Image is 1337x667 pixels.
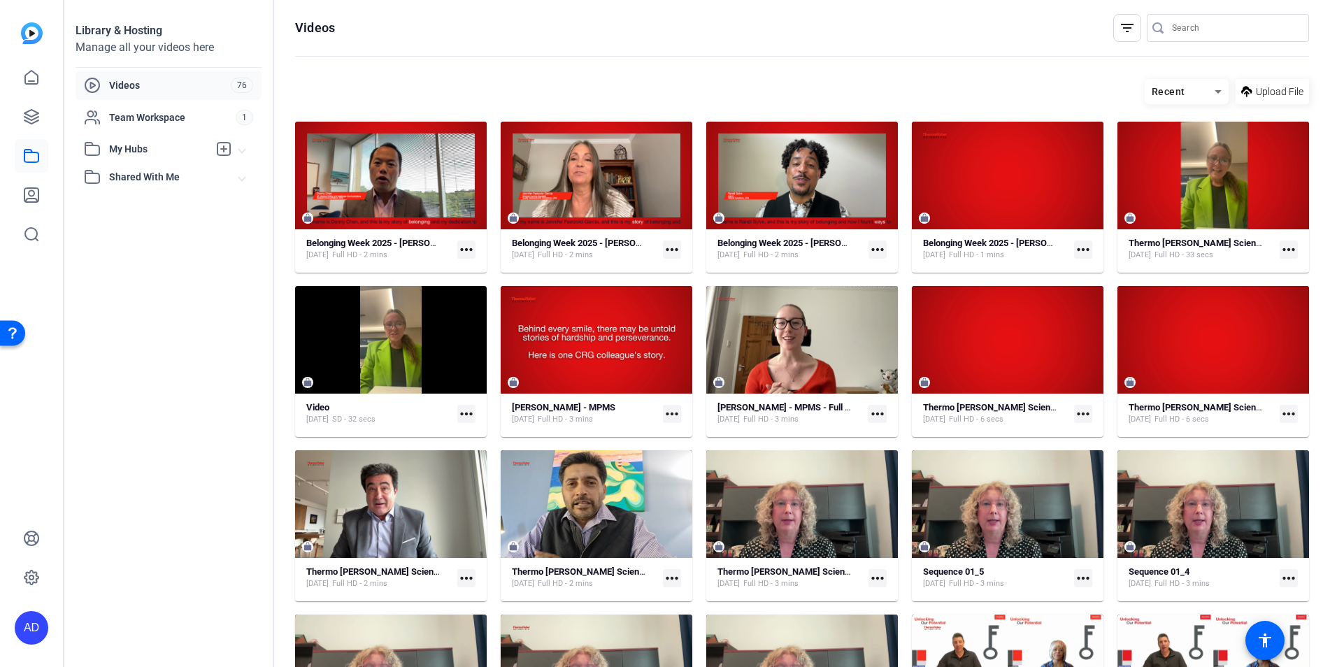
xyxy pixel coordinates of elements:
[717,238,863,261] a: Belonging Week 2025 - [PERSON_NAME] #2[DATE]Full HD - 2 mins
[512,402,615,413] strong: [PERSON_NAME] - MPMS
[306,402,329,413] strong: Video
[1129,566,1189,577] strong: Sequence 01_4
[923,402,1129,413] strong: Thermo [PERSON_NAME] Scientific Simple (47699)
[538,250,593,261] span: Full HD - 2 mins
[1280,569,1298,587] mat-icon: more_horiz
[109,110,236,124] span: Team Workspace
[1154,578,1210,589] span: Full HD - 3 mins
[109,78,231,92] span: Videos
[76,39,262,56] div: Manage all your videos here
[923,250,945,261] span: [DATE]
[76,135,262,163] mat-expansion-panel-header: My Hubs
[717,402,863,425] a: [PERSON_NAME] - MPMS - Full Audio[DATE]Full HD - 3 mins
[717,578,740,589] span: [DATE]
[1154,250,1213,261] span: Full HD - 33 secs
[868,569,887,587] mat-icon: more_horiz
[923,238,1085,248] strong: Belonging Week 2025 - [PERSON_NAME]
[457,405,476,423] mat-icon: more_horiz
[512,414,534,425] span: [DATE]
[332,578,387,589] span: Full HD - 2 mins
[663,405,681,423] mat-icon: more_horiz
[306,238,452,261] a: Belonging Week 2025 - [PERSON_NAME][DATE]Full HD - 2 mins
[306,414,329,425] span: [DATE]
[1074,241,1092,259] mat-icon: more_horiz
[1236,79,1309,104] button: Upload File
[1129,414,1151,425] span: [DATE]
[923,402,1068,425] a: Thermo [PERSON_NAME] Scientific Simple (47699)[DATE]Full HD - 6 secs
[76,22,262,39] div: Library & Hosting
[1172,20,1298,36] input: Search
[306,250,329,261] span: [DATE]
[1129,238,1274,261] a: Thermo [PERSON_NAME] Scientific (2025) Simple (48792)[DATE]Full HD - 33 secs
[306,578,329,589] span: [DATE]
[663,569,681,587] mat-icon: more_horiz
[512,250,534,261] span: [DATE]
[332,414,376,425] span: SD - 32 secs
[306,566,572,577] strong: Thermo [PERSON_NAME] Scientific - Music Option Simple (46280)
[1129,566,1274,589] a: Sequence 01_4[DATE]Full HD - 3 mins
[512,238,657,261] a: Belonging Week 2025 - [PERSON_NAME][DATE]Full HD - 2 mins
[457,241,476,259] mat-icon: more_horiz
[538,578,593,589] span: Full HD - 2 mins
[306,566,452,589] a: Thermo [PERSON_NAME] Scientific - Music Option Simple (46280)[DATE]Full HD - 2 mins
[332,250,387,261] span: Full HD - 2 mins
[512,566,657,589] a: Thermo [PERSON_NAME] Scientific - Music Option Simple (46275)[DATE]Full HD - 2 mins
[717,402,868,413] strong: [PERSON_NAME] - MPMS - Full Audio
[1256,85,1303,99] span: Upload File
[1129,578,1151,589] span: [DATE]
[538,414,593,425] span: Full HD - 3 mins
[295,20,335,36] h1: Videos
[306,402,452,425] a: Video[DATE]SD - 32 secs
[923,238,1068,261] a: Belonging Week 2025 - [PERSON_NAME][DATE]Full HD - 1 mins
[663,241,681,259] mat-icon: more_horiz
[717,250,740,261] span: [DATE]
[231,78,253,93] span: 76
[1280,405,1298,423] mat-icon: more_horiz
[1280,241,1298,259] mat-icon: more_horiz
[717,414,740,425] span: [DATE]
[717,566,983,577] strong: Thermo [PERSON_NAME] Scientific - Music Option Simple (45675)
[923,414,945,425] span: [DATE]
[109,170,239,185] span: Shared With Me
[1129,250,1151,261] span: [DATE]
[1154,414,1209,425] span: Full HD - 6 secs
[868,241,887,259] mat-icon: more_horiz
[76,163,262,191] mat-expansion-panel-header: Shared With Me
[1152,86,1185,97] span: Recent
[21,22,43,44] img: blue-gradient.svg
[306,238,469,248] strong: Belonging Week 2025 - [PERSON_NAME]
[512,238,674,248] strong: Belonging Week 2025 - [PERSON_NAME]
[457,569,476,587] mat-icon: more_horiz
[236,110,253,125] span: 1
[1257,632,1273,649] mat-icon: accessibility
[949,578,1004,589] span: Full HD - 3 mins
[949,250,1004,261] span: Full HD - 1 mins
[109,142,208,157] span: My Hubs
[1074,569,1092,587] mat-icon: more_horiz
[512,566,778,577] strong: Thermo [PERSON_NAME] Scientific - Music Option Simple (46275)
[743,578,799,589] span: Full HD - 3 mins
[868,405,887,423] mat-icon: more_horiz
[15,611,48,645] div: AD
[512,578,534,589] span: [DATE]
[1129,402,1334,413] strong: Thermo [PERSON_NAME] Scientific Simple (47257)
[923,566,984,577] strong: Sequence 01_5
[949,414,1003,425] span: Full HD - 6 secs
[743,414,799,425] span: Full HD - 3 mins
[743,250,799,261] span: Full HD - 2 mins
[1129,402,1274,425] a: Thermo [PERSON_NAME] Scientific Simple (47257)[DATE]Full HD - 6 secs
[1074,405,1092,423] mat-icon: more_horiz
[512,402,657,425] a: [PERSON_NAME] - MPMS[DATE]Full HD - 3 mins
[1119,20,1136,36] mat-icon: filter_list
[717,238,892,248] strong: Belonging Week 2025 - [PERSON_NAME] #2
[923,566,1068,589] a: Sequence 01_5[DATE]Full HD - 3 mins
[923,578,945,589] span: [DATE]
[717,566,863,589] a: Thermo [PERSON_NAME] Scientific - Music Option Simple (45675)[DATE]Full HD - 3 mins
